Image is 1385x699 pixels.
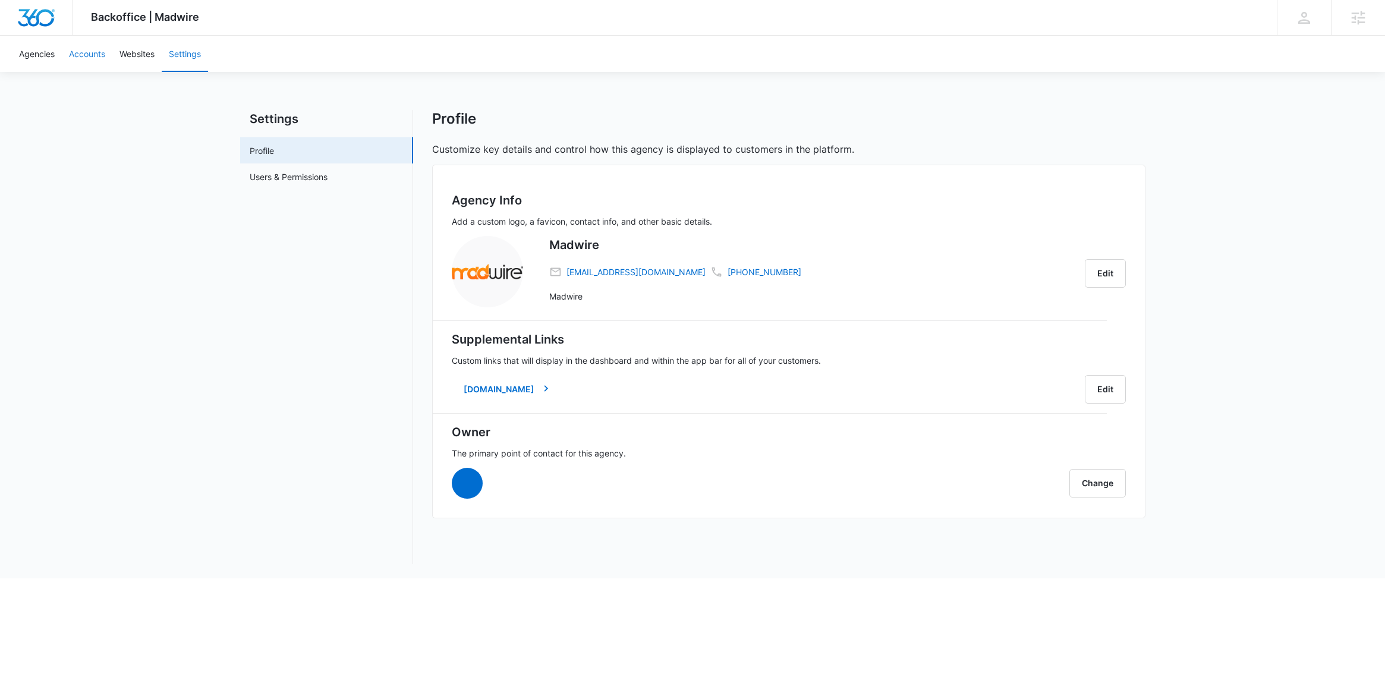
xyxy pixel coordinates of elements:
[452,375,563,404] button: [DOMAIN_NAME]
[452,330,1126,348] h5: Supplemental Links
[12,36,62,72] a: Agencies
[452,447,1126,459] p: The primary point of contact for this agency.
[1069,469,1126,498] button: Change
[452,423,1126,441] h5: Owner
[240,110,413,128] h2: Settings
[162,36,208,72] a: Settings
[1085,375,1126,404] button: Edit
[549,290,1078,303] p: Madwire
[91,11,199,23] span: Backoffice | Madwire
[112,36,162,72] a: Websites
[566,266,706,278] a: [EMAIL_ADDRESS][DOMAIN_NAME]
[549,236,1078,254] h5: Madwire
[452,236,523,307] img: Madwire
[452,354,1126,367] p: Custom links that will display in the dashboard and within the app bar for all of your customers.
[728,266,801,278] a: [PHONE_NUMBER]
[62,36,112,72] a: Accounts
[250,171,328,183] a: Users & Permissions
[432,142,1145,156] p: Customize key details and control how this agency is displayed to customers in the platform.
[452,191,1126,209] h5: Agency Info
[432,110,476,128] h1: Profile
[250,144,274,157] a: Profile
[452,215,1126,228] p: Add a custom logo, a favicon, contact info, and other basic details.
[1085,259,1126,288] button: Edit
